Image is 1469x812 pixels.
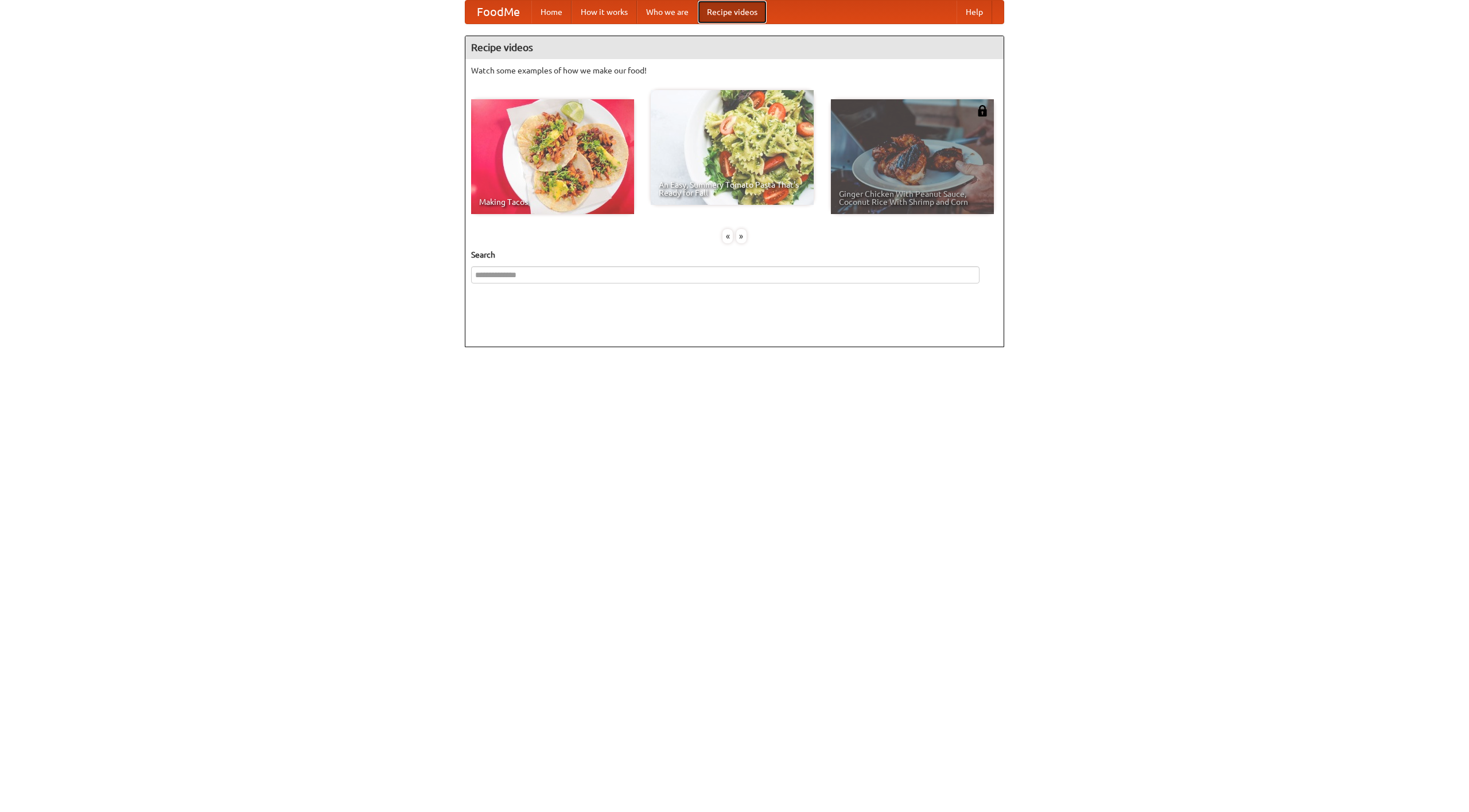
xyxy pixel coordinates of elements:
a: FoodMe [465,1,531,24]
span: Making Tacos [479,198,626,206]
span: An Easy, Summery Tomato Pasta That's Ready for Fall [659,181,806,197]
a: Help [957,1,992,24]
a: Making Tacos [471,99,634,214]
div: « [722,229,733,243]
a: Who we are [637,1,698,24]
a: How it works [572,1,637,24]
p: Watch some examples of how we make our food! [471,65,998,76]
a: Recipe videos [698,1,767,24]
h5: Search [471,249,998,261]
img: 483408.png [977,105,988,116]
div: » [736,229,747,243]
h4: Recipe videos [465,36,1004,59]
a: Home [531,1,572,24]
a: An Easy, Summery Tomato Pasta That's Ready for Fall [651,90,814,205]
